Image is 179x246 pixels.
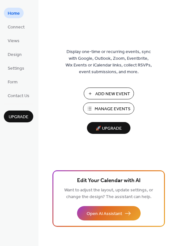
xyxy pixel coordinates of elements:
[8,79,18,86] span: Form
[8,24,25,31] span: Connect
[9,114,28,120] span: Upgrade
[66,49,152,75] span: Display one-time or recurring events, sync with Google, Outlook, Zoom, Eventbrite, Wix Events or ...
[8,93,29,99] span: Contact Us
[4,21,28,32] a: Connect
[77,176,141,185] span: Edit Your Calendar with AI
[87,122,130,134] button: 🚀 Upgrade
[8,38,19,44] span: Views
[8,65,24,72] span: Settings
[4,90,33,101] a: Contact Us
[84,88,134,99] button: Add New Event
[4,111,33,122] button: Upgrade
[91,124,127,133] span: 🚀 Upgrade
[77,206,141,220] button: Open AI Assistant
[8,10,20,17] span: Home
[4,63,28,73] a: Settings
[64,186,153,201] span: Want to adjust the layout, update settings, or change the design? The assistant can help.
[4,8,24,18] a: Home
[8,51,22,58] span: Design
[87,211,122,217] span: Open AI Assistant
[95,91,130,97] span: Add New Event
[83,103,134,114] button: Manage Events
[4,76,21,87] a: Form
[4,35,23,46] a: Views
[4,49,26,59] a: Design
[95,106,130,112] span: Manage Events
